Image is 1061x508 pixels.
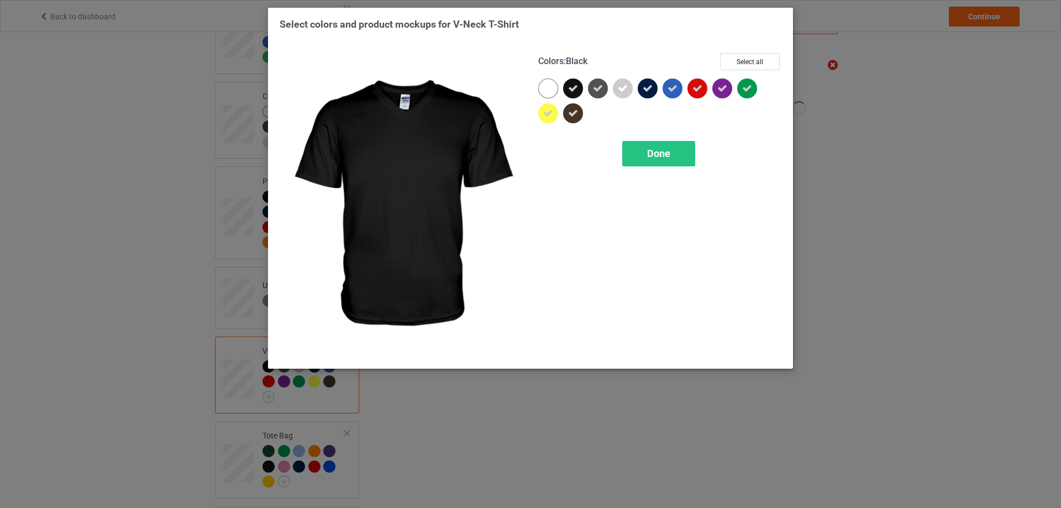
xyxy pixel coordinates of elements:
img: regular.jpg [280,53,523,357]
span: Select colors and product mockups for V-Neck T-Shirt [280,18,519,30]
button: Select all [720,53,780,70]
span: Colors [538,56,564,66]
span: Done [647,148,670,159]
h4: : [538,56,587,67]
span: Black [566,56,587,66]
